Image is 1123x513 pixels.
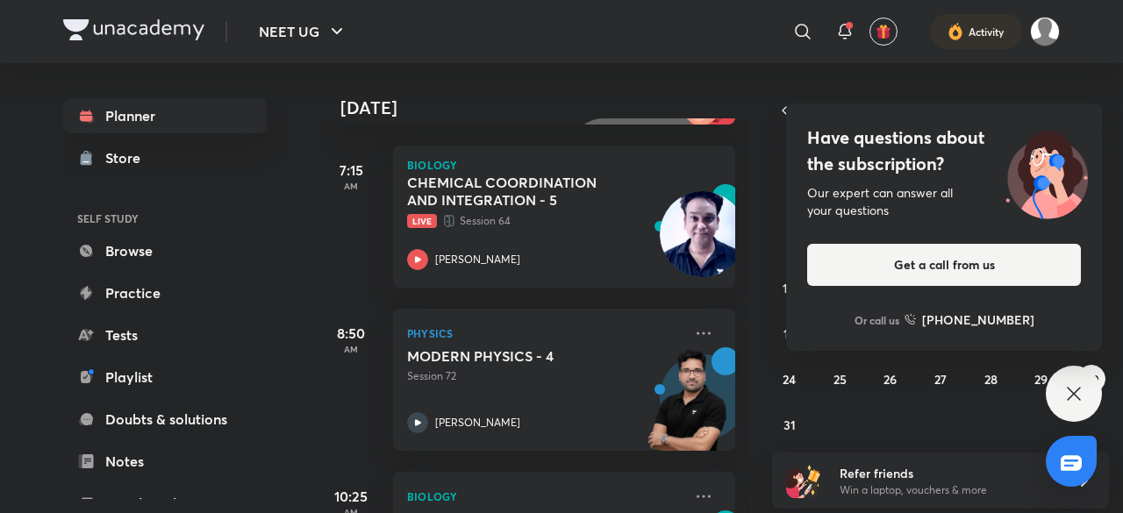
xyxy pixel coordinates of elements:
a: Planner [63,98,267,133]
span: [DATE] [912,99,969,123]
img: unacademy [639,347,735,468]
button: avatar [869,18,898,46]
abbr: August 27, 2025 [934,371,947,388]
img: Company Logo [63,19,204,40]
a: Playlist [63,360,267,395]
div: Our expert can answer all your questions [807,184,1081,219]
img: avatar [876,24,891,39]
button: August 26, 2025 [876,365,905,393]
p: Biology [407,486,683,507]
img: activity [948,21,963,42]
a: Practice [63,275,267,310]
button: August 3, 2025 [776,228,804,256]
abbr: August 31, 2025 [783,417,796,433]
p: [PERSON_NAME] [435,415,520,431]
a: Notes [63,444,267,479]
div: Store [105,147,151,168]
button: August 29, 2025 [1027,365,1055,393]
abbr: August 28, 2025 [984,371,998,388]
button: August 28, 2025 [976,365,1005,393]
h4: Have questions about the subscription? [807,125,1081,177]
button: [DATE] [797,98,1084,123]
button: NEET UG [248,14,358,49]
button: August 31, 2025 [776,410,804,438]
button: August 25, 2025 [826,365,854,393]
abbr: August 24, 2025 [783,371,796,388]
button: August 27, 2025 [926,365,955,393]
a: Company Logo [63,19,204,45]
img: Aman raj [1030,17,1060,46]
p: Session 72 [407,368,683,384]
p: Or call us [855,312,899,328]
abbr: August 10, 2025 [783,280,796,296]
abbr: August 29, 2025 [1034,371,1048,388]
h6: SELF STUDY [63,203,267,233]
a: Browse [63,233,267,268]
p: AM [316,181,386,191]
p: [PERSON_NAME] [435,252,520,267]
a: [PHONE_NUMBER] [905,310,1034,329]
h5: MODERN PHYSICS - 4 [407,347,626,365]
button: August 17, 2025 [776,319,804,347]
abbr: August 30, 2025 [1084,371,1099,388]
p: Physics [407,323,683,344]
button: August 10, 2025 [776,274,804,302]
button: August 30, 2025 [1077,365,1105,393]
p: Session 64 [407,212,683,230]
span: Live [407,214,437,228]
h4: [DATE] [340,97,753,118]
a: Doubts & solutions [63,402,267,437]
a: Store [63,140,267,175]
a: Tests [63,317,267,353]
img: ttu_illustration_new.svg [991,125,1102,219]
h6: Refer friends [840,464,1055,482]
button: Get a call from us [807,244,1081,286]
p: Biology [407,160,721,170]
h5: CHEMICAL COORDINATION AND INTEGRATION - 5 [407,174,626,209]
img: referral [786,463,821,498]
p: Win a laptop, vouchers & more [840,482,1055,498]
h5: 8:50 [316,323,386,344]
abbr: August 17, 2025 [783,325,795,342]
p: AM [316,344,386,354]
button: August 24, 2025 [776,365,804,393]
h5: 7:15 [316,160,386,181]
h5: 10:25 [316,486,386,507]
abbr: August 25, 2025 [833,371,847,388]
abbr: August 26, 2025 [883,371,897,388]
h6: [PHONE_NUMBER] [922,310,1034,329]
